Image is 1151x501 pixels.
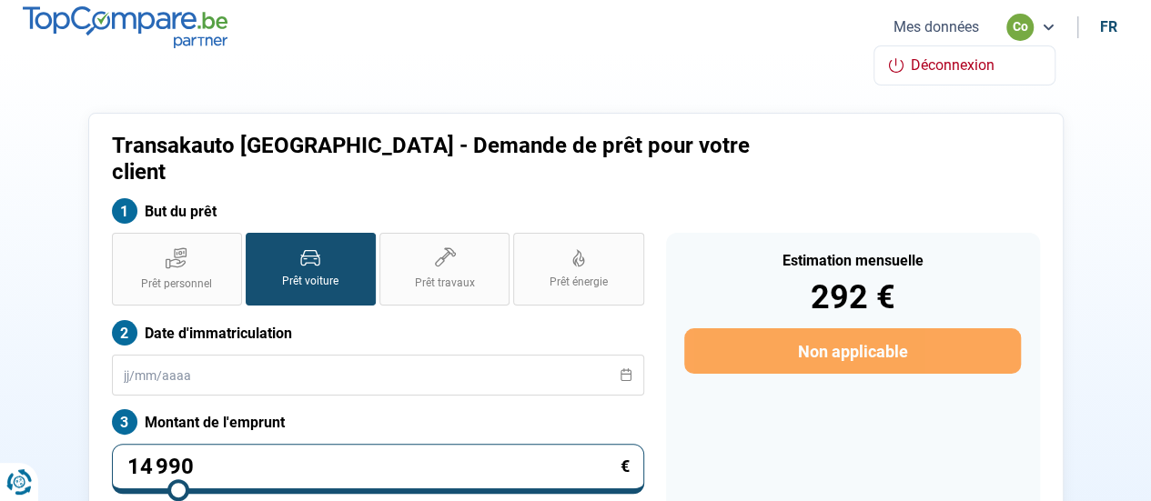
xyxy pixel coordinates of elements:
[1100,18,1117,35] div: fr
[415,276,475,291] span: Prêt travaux
[112,198,644,224] label: But du prêt
[684,254,1020,268] div: Estimation mensuelle
[684,328,1020,374] button: Non applicable
[621,458,630,475] span: €
[1006,14,1034,41] div: co
[23,6,227,47] img: TopCompare.be
[888,17,984,36] button: Mes données
[911,56,995,74] span: Déconnexion
[684,281,1020,314] div: 292 €
[112,409,644,435] label: Montant de l'emprunt
[883,55,1045,75] button: Déconnexion
[112,355,644,396] input: jj/mm/aaaa
[550,275,608,290] span: Prêt énergie
[112,320,644,346] label: Date d'immatriculation
[112,133,803,185] h1: Transakauto [GEOGRAPHIC_DATA] - Demande de prêt pour votre client
[141,276,212,292] span: Prêt personnel
[282,274,338,289] span: Prêt voiture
